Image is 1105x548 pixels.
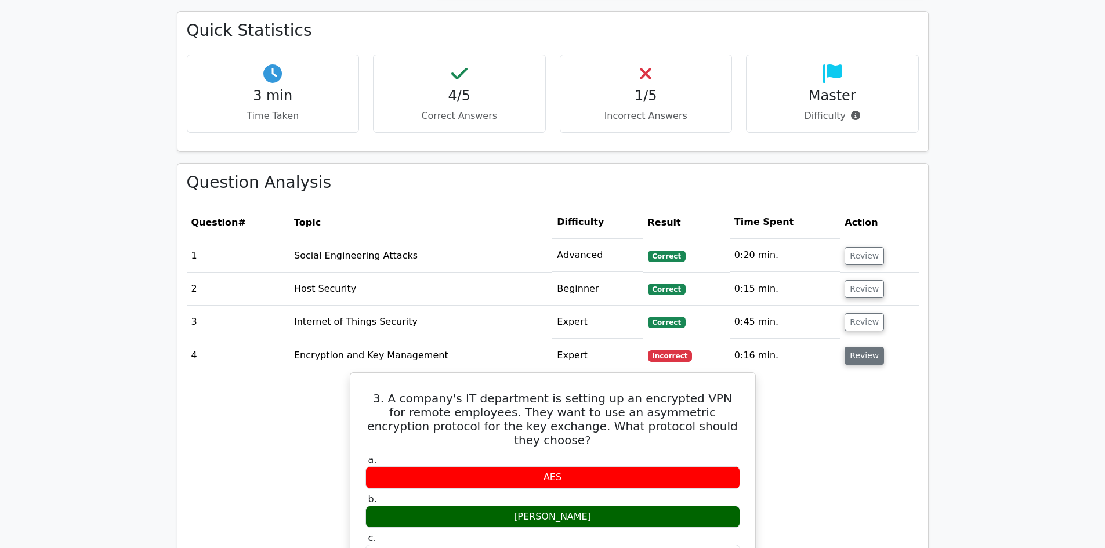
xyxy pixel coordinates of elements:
[648,350,693,362] span: Incorrect
[187,339,290,372] td: 4
[756,88,909,104] h4: Master
[187,173,919,193] h3: Question Analysis
[187,206,290,239] th: #
[552,273,643,306] td: Beginner
[191,217,238,228] span: Question
[289,273,552,306] td: Host Security
[643,206,730,239] th: Result
[648,284,686,295] span: Correct
[570,109,723,123] p: Incorrect Answers
[368,493,377,505] span: b.
[756,109,909,123] p: Difficulty
[368,532,376,543] span: c.
[648,317,686,328] span: Correct
[187,239,290,272] td: 1
[730,339,840,372] td: 0:16 min.
[552,239,643,272] td: Advanced
[197,109,350,123] p: Time Taken
[730,273,840,306] td: 0:15 min.
[289,339,552,372] td: Encryption and Key Management
[289,239,552,272] td: Social Engineering Attacks
[845,313,884,331] button: Review
[187,21,919,41] h3: Quick Statistics
[730,306,840,339] td: 0:45 min.
[368,454,377,465] span: a.
[552,339,643,372] td: Expert
[845,347,884,365] button: Review
[365,506,740,528] div: [PERSON_NAME]
[570,88,723,104] h4: 1/5
[648,251,686,262] span: Correct
[187,273,290,306] td: 2
[383,88,536,104] h4: 4/5
[552,206,643,239] th: Difficulty
[187,306,290,339] td: 3
[289,306,552,339] td: Internet of Things Security
[730,239,840,272] td: 0:20 min.
[365,466,740,489] div: AES
[197,88,350,104] h4: 3 min
[845,280,884,298] button: Review
[383,109,536,123] p: Correct Answers
[552,306,643,339] td: Expert
[840,206,918,239] th: Action
[845,247,884,265] button: Review
[364,391,741,447] h5: 3. A company's IT department is setting up an encrypted VPN for remote employees. They want to us...
[289,206,552,239] th: Topic
[730,206,840,239] th: Time Spent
